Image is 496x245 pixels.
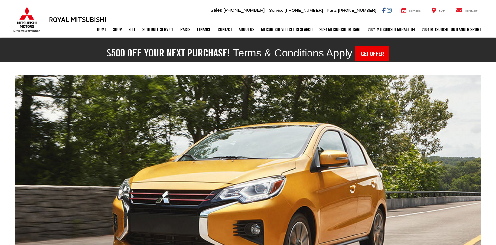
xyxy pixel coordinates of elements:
[214,21,235,37] a: Contact
[210,8,222,13] span: Sales
[465,10,477,12] span: Contact
[355,46,389,61] a: Get Offer
[223,8,265,13] span: [PHONE_NUMBER]
[439,10,445,12] span: Map
[194,21,214,37] a: Finance
[365,21,418,37] a: 2024 Mitsubishi Mirage G4
[382,8,386,13] a: Facebook: Click to visit our Facebook page
[235,21,258,37] a: About Us
[269,8,283,13] span: Service
[285,8,323,13] span: [PHONE_NUMBER]
[316,21,365,37] a: 2024 Mitsubishi Mirage
[387,8,392,13] a: Instagram: Click to visit our Instagram page
[451,7,483,14] a: Contact
[396,7,426,14] a: Service
[125,21,139,37] a: Sell
[107,48,230,57] h2: $500 off your next purchase!
[94,21,110,37] a: Home
[139,21,177,37] a: Schedule Service: Opens in a new tab
[409,10,421,12] span: Service
[49,16,106,23] h3: Royal Mitsubishi
[338,8,376,13] span: [PHONE_NUMBER]
[258,21,316,37] a: Mitsubishi Vehicle Research
[327,8,337,13] span: Parts
[427,7,449,14] a: Map
[418,21,484,37] a: 2024 Mitsubishi Outlander SPORT
[177,21,194,37] a: Parts: Opens in a new tab
[110,21,125,37] a: Shop
[233,47,352,59] span: Terms & Conditions Apply
[12,7,42,32] img: Mitsubishi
